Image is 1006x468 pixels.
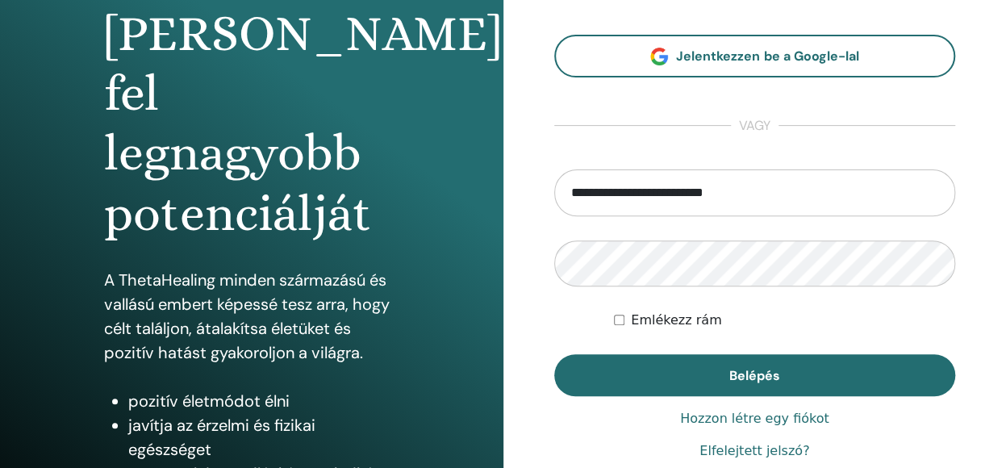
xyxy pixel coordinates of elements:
h1: [PERSON_NAME] fel legnagyobb potenciálját [104,4,399,244]
a: Elfelejtett jelszó? [699,441,809,461]
span: Belépés [729,367,780,384]
button: Belépés [554,354,956,396]
li: pozitív életmódot élni [128,389,399,413]
p: A ThetaHealing minden származású és vallású embert képessé tesz arra, hogy célt találjon, átalakí... [104,268,399,365]
li: javítja az érzelmi és fizikai egészséget [128,413,399,462]
a: Hozzon létre egy fiókot [680,409,829,428]
div: Keep me authenticated indefinitely or until I manually logout [614,311,955,330]
span: vagy [731,116,779,136]
a: Jelentkezzen be a Google-lal [554,35,956,77]
label: Emlékezz rám [631,311,721,330]
span: Jelentkezzen be a Google-lal [676,48,858,65]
